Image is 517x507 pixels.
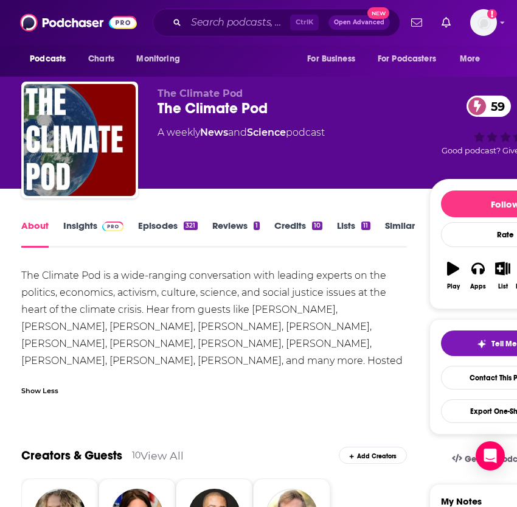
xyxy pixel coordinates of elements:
div: 10 [312,222,322,230]
span: Podcasts [30,51,66,68]
span: New [367,7,389,19]
button: List [490,254,515,298]
div: List [498,283,508,290]
a: Similar [385,220,415,248]
input: Search podcasts, credits, & more... [186,13,290,32]
button: Open AdvancedNew [328,15,390,30]
span: For Podcasters [378,51,436,68]
div: Add Creators [339,447,407,464]
a: InsightsPodchaser Pro [63,220,123,248]
span: Logged in as rayhan.daudani [470,9,497,36]
a: 59 [467,96,511,117]
button: Show profile menu [470,9,497,36]
a: Credits10 [274,220,322,248]
img: tell me why sparkle [477,339,487,349]
div: The Climate Pod is a wide-ranging conversation with leading experts on the politics, economics, a... [21,267,407,386]
img: Podchaser Pro [102,222,123,231]
span: More [460,51,481,68]
span: The Climate Pod [158,88,243,99]
a: View All [141,449,184,462]
button: open menu [128,47,195,71]
a: Creators & Guests [21,448,122,463]
a: Lists11 [337,220,370,248]
a: Charts [80,47,122,71]
img: The Climate Pod [24,84,136,196]
div: 321 [184,222,197,230]
button: open menu [451,47,496,71]
a: Episodes321 [138,220,197,248]
div: A weekly podcast [158,125,325,140]
div: Play [447,283,460,290]
span: For Business [307,51,355,68]
a: Reviews1 [212,220,260,248]
span: Charts [88,51,114,68]
a: Show notifications dropdown [406,12,427,33]
span: and [228,127,247,138]
span: Ctrl K [290,15,319,30]
button: open menu [21,47,82,71]
div: Search podcasts, credits, & more... [153,9,400,37]
button: Play [441,254,466,298]
span: Open Advanced [334,19,384,26]
a: About [21,220,49,248]
span: Monitoring [136,51,179,68]
div: Apps [470,283,486,290]
button: Apps [465,254,490,298]
img: User Profile [470,9,497,36]
a: News [200,127,228,138]
div: 10 [132,450,141,461]
a: Show notifications dropdown [437,12,456,33]
div: 11 [361,222,370,230]
button: open menu [299,47,370,71]
button: open menu [370,47,454,71]
div: 1 [254,222,260,230]
svg: Add a profile image [487,9,497,19]
div: Open Intercom Messenger [476,441,505,470]
img: Podchaser - Follow, Share and Rate Podcasts [20,11,137,34]
a: Science [247,127,286,138]
span: 59 [479,96,511,117]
